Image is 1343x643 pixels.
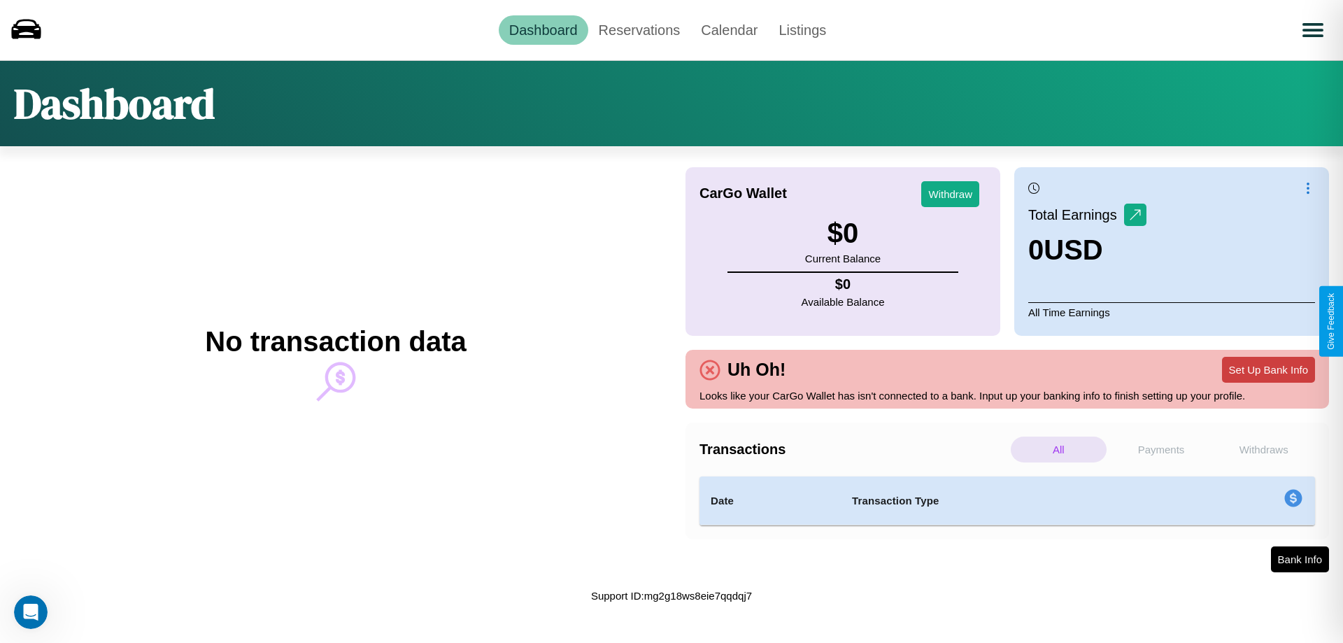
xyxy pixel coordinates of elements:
[205,326,466,358] h2: No transaction data
[852,493,1170,509] h4: Transaction Type
[1028,234,1146,266] h3: 0 USD
[805,249,881,268] p: Current Balance
[690,15,768,45] a: Calendar
[768,15,837,45] a: Listings
[588,15,691,45] a: Reservations
[802,276,885,292] h4: $ 0
[1028,202,1124,227] p: Total Earnings
[499,15,588,45] a: Dashboard
[591,586,752,605] p: Support ID: mg2g18ws8eie7qqdqj7
[14,595,48,629] iframe: Intercom live chat
[720,360,793,380] h4: Uh Oh!
[699,185,787,202] h4: CarGo Wallet
[699,441,1007,458] h4: Transactions
[802,292,885,311] p: Available Balance
[1222,357,1315,383] button: Set Up Bank Info
[1271,546,1329,572] button: Bank Info
[1293,10,1333,50] button: Open menu
[1326,293,1336,350] div: Give Feedback
[1011,437,1107,462] p: All
[699,476,1315,525] table: simple table
[921,181,979,207] button: Withdraw
[805,218,881,249] h3: $ 0
[1216,437,1312,462] p: Withdraws
[699,386,1315,405] p: Looks like your CarGo Wallet has isn't connected to a bank. Input up your banking info to finish ...
[1028,302,1315,322] p: All Time Earnings
[14,75,215,132] h1: Dashboard
[711,493,830,509] h4: Date
[1114,437,1209,462] p: Payments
